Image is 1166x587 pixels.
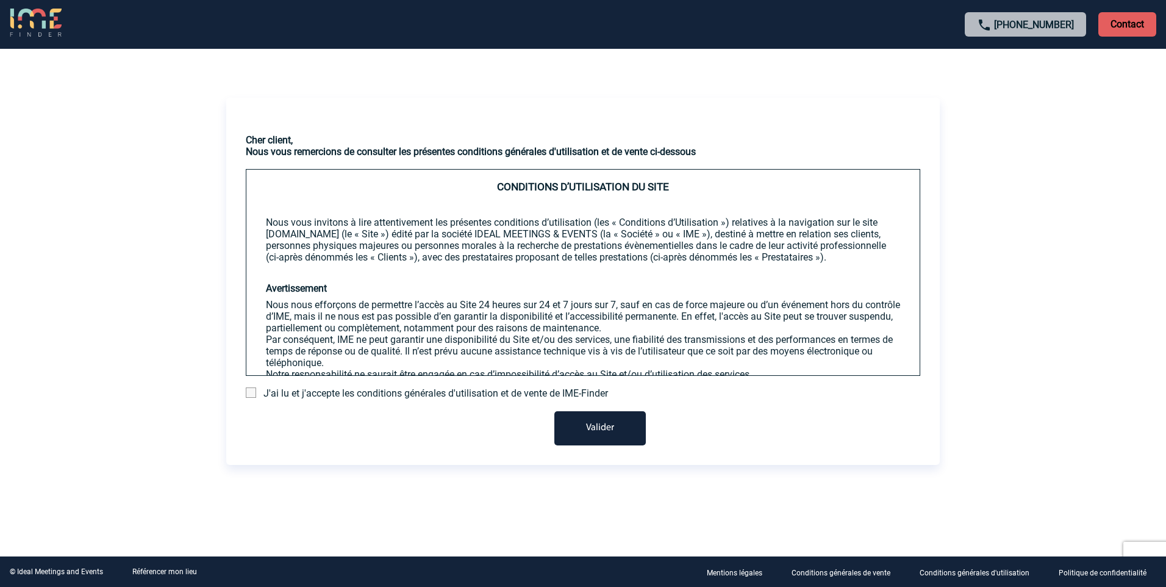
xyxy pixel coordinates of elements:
[1098,12,1156,37] p: Contact
[266,334,900,369] p: Par conséquent, IME ne peut garantir une disponibilité du Site et/ou des services, une fiabilité ...
[697,566,782,578] a: Mentions légales
[132,567,197,576] a: Référencer mon lieu
[266,299,900,334] p: Nous nous efforçons de permettre l’accès au Site 24 heures sur 24 et 7 jours sur 7, sauf en cas d...
[1049,566,1166,578] a: Politique de confidentialité
[782,566,910,578] a: Conditions générales de vente
[497,181,669,193] span: CONDITIONS D’UTILISATION DU SITE
[266,217,900,263] p: Nous vous invitons à lire attentivement les présentes conditions d’utilisation (les « Conditions ...
[554,411,646,445] button: Valider
[792,569,890,577] p: Conditions générales de vente
[246,134,920,157] h3: Cher client, Nous vous remercions de consulter les présentes conditions générales d'utilisation e...
[10,567,103,576] div: © Ideal Meetings and Events
[266,283,327,294] strong: Avertissement
[910,566,1049,578] a: Conditions générales d'utilisation
[977,18,992,32] img: call-24-px.png
[266,369,900,380] p: Notre responsabilité ne saurait être engagée en cas d’impossibilité d’accès au Site et/ou d’utili...
[707,569,762,577] p: Mentions légales
[994,19,1074,31] a: [PHONE_NUMBER]
[1059,569,1146,577] p: Politique de confidentialité
[263,387,608,399] span: J'ai lu et j'accepte les conditions générales d'utilisation et de vente de IME-Finder
[920,569,1029,577] p: Conditions générales d'utilisation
